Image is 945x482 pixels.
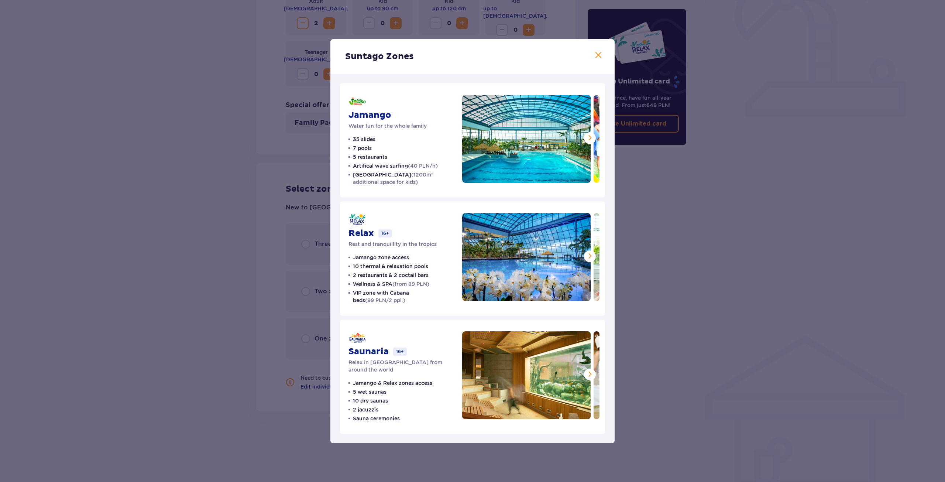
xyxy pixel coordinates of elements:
span: (from 89 PLN) [392,281,429,287]
p: Rest and tranquillity in the tropics [348,240,437,248]
p: 5 wet saunas [353,388,386,396]
img: Saunaria [462,331,591,419]
p: Artifical wave surfing [353,162,438,170]
img: Relax [462,213,591,301]
p: 10 dry saunas [353,397,388,404]
p: 5 restaurants [353,153,387,161]
span: (1200m² additional space for kids) [353,172,433,185]
img: Saunaria logo [348,331,366,345]
p: Relax [348,228,374,239]
span: (99 PLN/2 ppl.) [365,297,405,303]
p: Relax in [GEOGRAPHIC_DATA] from around the world [348,359,453,373]
p: VIP zone with Cabana beds [353,289,453,304]
p: Jamango [348,110,391,121]
img: Relax logo [348,213,366,226]
p: 16+ [378,229,392,237]
p: Wellness & SPA [353,280,429,288]
p: 2 jacuzzis [353,406,378,413]
p: 35 slides [353,136,375,143]
p: Sauna ceremonies [353,415,400,422]
p: Saunaria [348,346,389,357]
p: Suntago Zones [345,51,414,62]
p: 10 thermal & relaxation pools [353,263,428,270]
p: [GEOGRAPHIC_DATA] [353,171,453,186]
img: Jamango [462,95,591,183]
p: Jamango zone access [353,254,409,261]
p: 7 pools [353,144,372,152]
p: Water fun for the whole family [348,122,427,130]
p: Jamango & Relax zones access [353,379,432,387]
p: 2 restaurants & 2 coctail bars [353,271,429,279]
img: Jamango logo [348,95,366,108]
span: (40 PLN/h) [408,163,438,169]
p: 16+ [393,348,407,356]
